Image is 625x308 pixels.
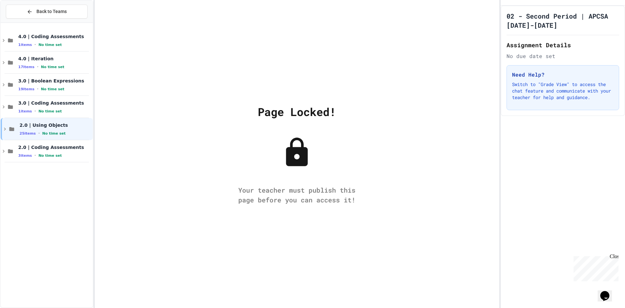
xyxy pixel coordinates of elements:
span: 3 items [18,154,32,158]
span: 17 items [18,65,35,69]
span: • [35,153,36,158]
div: Chat with us now!Close [3,3,45,41]
span: 4.0 | Coding Assessments [18,34,91,39]
span: • [38,131,40,136]
span: No time set [42,131,66,136]
span: 1 items [18,43,32,47]
span: • [35,42,36,47]
span: • [35,109,36,114]
h3: Need Help? [512,71,614,79]
span: 4.0 | Iteration [18,56,91,62]
span: No time set [38,109,62,113]
span: No time set [38,43,62,47]
h1: 02 - Second Period | APCSA [DATE]-[DATE] [507,11,619,30]
span: 19 items [18,87,35,91]
span: No time set [38,154,62,158]
iframe: chat widget [571,254,618,281]
div: Page Locked! [258,103,336,120]
span: 3.0 | Boolean Expressions [18,78,91,84]
iframe: chat widget [598,282,618,301]
span: 2.0 | Coding Assessments [18,144,91,150]
span: 25 items [20,131,36,136]
div: No due date set [507,52,619,60]
div: Your teacher must publish this page before you can access it! [232,185,362,205]
span: No time set [41,65,64,69]
h2: Assignment Details [507,40,619,50]
span: No time set [41,87,64,91]
span: 1 items [18,109,32,113]
span: 2.0 | Using Objects [20,122,91,128]
span: • [37,64,38,69]
span: 3.0 | Coding Assessments [18,100,91,106]
p: Switch to "Grade View" to access the chat feature and communicate with your teacher for help and ... [512,81,614,101]
span: Back to Teams [36,8,67,15]
span: • [37,86,38,92]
